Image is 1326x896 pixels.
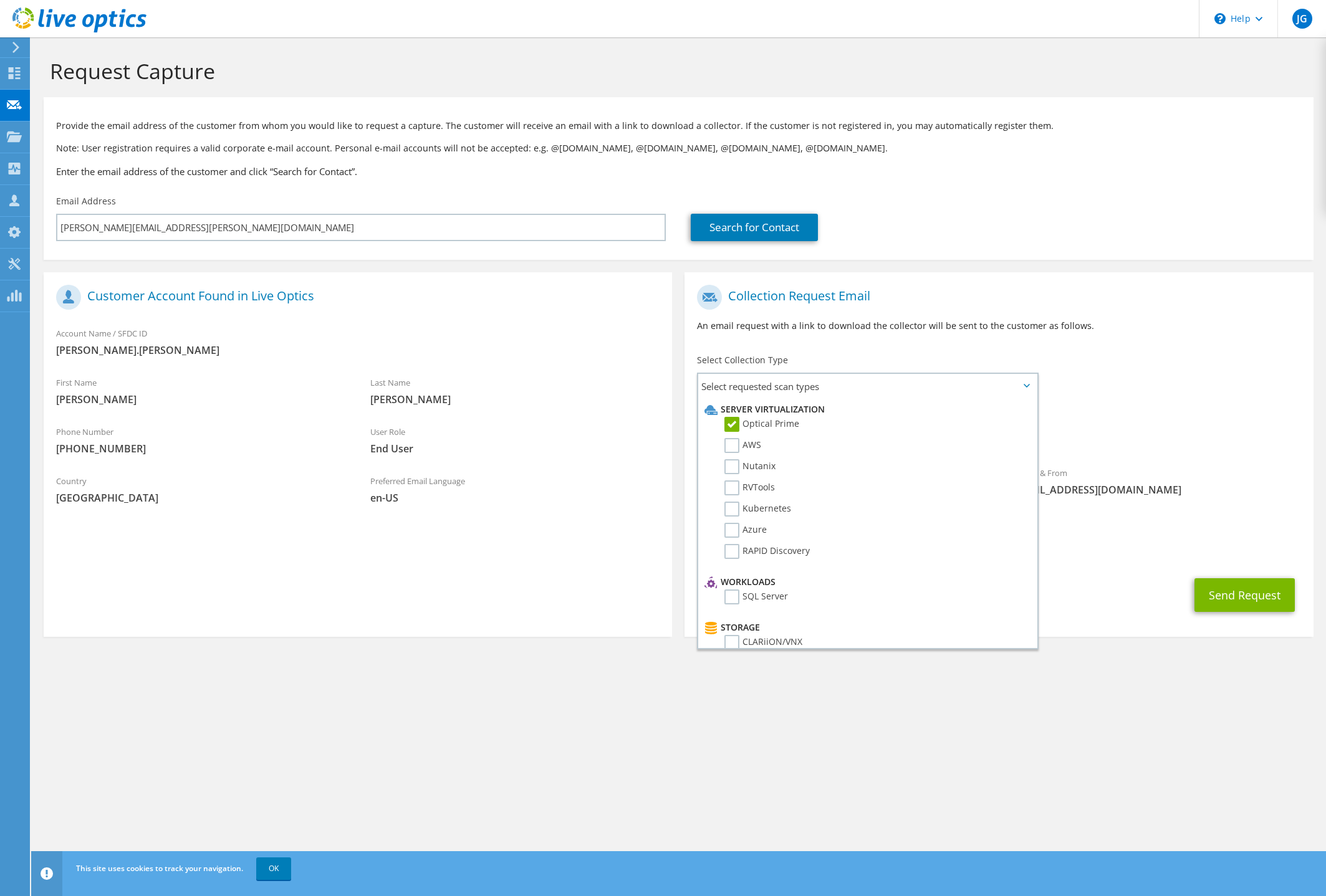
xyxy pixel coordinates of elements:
h1: Collection Request Email [697,285,1294,310]
a: OK [256,857,291,880]
div: Phone Number [44,419,358,462]
p: Note: User registration requires a valid corporate e-mail account. Personal e-mail accounts will ... [56,141,1301,155]
label: Nutanix [724,459,776,474]
span: [PHONE_NUMBER] [56,442,345,455]
h1: Customer Account Found in Live Optics [56,285,653,310]
div: CC & Reply To [685,523,1313,566]
span: This site uses cookies to track your navigation. [76,863,243,874]
h1: Request Capture [50,58,1301,84]
h3: Enter the email address of the customer and click “Search for Contact”. [56,164,1301,178]
div: To [685,460,999,517]
label: CLARiiON/VNX [724,635,802,650]
label: Azure [724,523,767,538]
svg: \n [1214,13,1226,24]
label: Select Collection Type [697,354,788,366]
div: Account Name / SFDC ID [44,320,672,363]
div: Requested Collections [685,404,1313,454]
label: AWS [724,438,761,453]
p: An email request with a link to download the collector will be sent to the customer as follows. [697,319,1300,333]
label: Email Address [56,195,116,207]
span: [PERSON_NAME] [370,393,660,406]
div: Preferred Email Language [358,468,672,511]
div: Sender & From [999,460,1314,503]
button: Send Request [1194,578,1295,612]
div: Country [44,468,358,511]
span: End User [370,442,660,455]
li: Server Virtualization [701,402,1031,417]
label: Optical Prime [724,417,799,432]
div: Last Name [358,369,672,412]
span: [PERSON_NAME] [56,393,345,406]
label: Kubernetes [724,502,791,517]
span: Select requested scan types [698,374,1037,399]
label: RAPID Discovery [724,544,810,559]
label: SQL Server [724,589,788,604]
a: Search for Contact [691,214,818,241]
li: Storage [701,620,1031,635]
span: en-US [370,491,660,505]
span: [EMAIL_ADDRESS][DOMAIN_NAME] [1012,483,1301,497]
div: First Name [44,369,358,412]
span: [GEOGRAPHIC_DATA] [56,491,345,505]
div: User Role [358,419,672,462]
span: [PERSON_NAME].[PERSON_NAME] [56,343,660,357]
span: JG [1292,9,1312,29]
label: RVTools [724,480,775,495]
li: Workloads [701,574,1031,589]
p: Provide the email address of the customer from whom you would like to request a capture. The cust... [56,119,1301,133]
